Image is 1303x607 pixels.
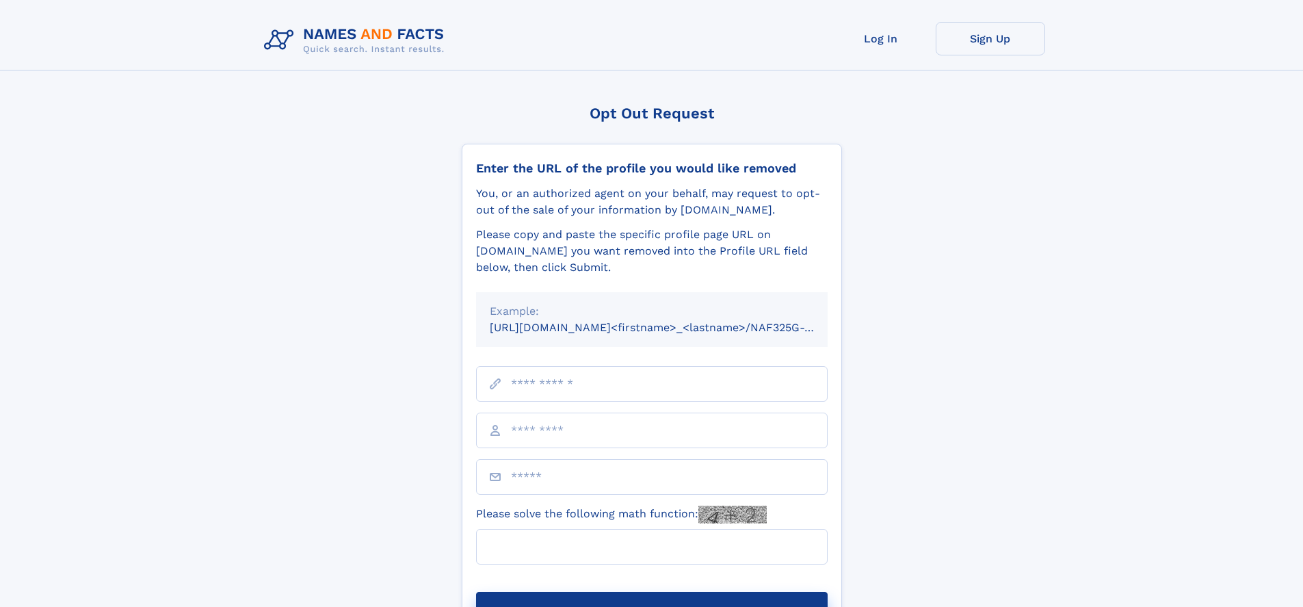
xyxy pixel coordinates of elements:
[476,185,828,218] div: You, or an authorized agent on your behalf, may request to opt-out of the sale of your informatio...
[490,321,854,334] small: [URL][DOMAIN_NAME]<firstname>_<lastname>/NAF325G-xxxxxxxx
[936,22,1045,55] a: Sign Up
[490,303,814,320] div: Example:
[462,105,842,122] div: Opt Out Request
[476,227,828,276] div: Please copy and paste the specific profile page URL on [DOMAIN_NAME] you want removed into the Pr...
[259,22,456,59] img: Logo Names and Facts
[476,506,767,524] label: Please solve the following math function:
[826,22,936,55] a: Log In
[476,161,828,176] div: Enter the URL of the profile you would like removed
